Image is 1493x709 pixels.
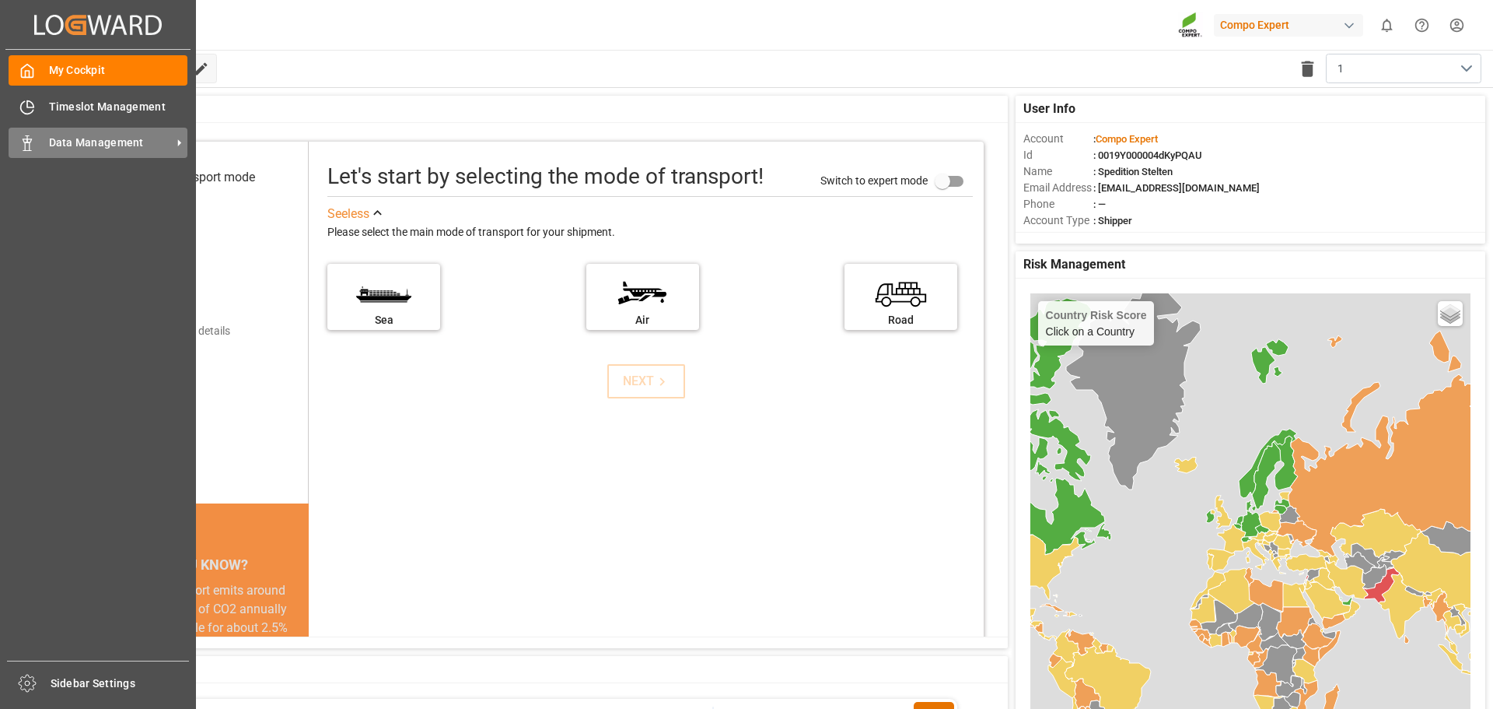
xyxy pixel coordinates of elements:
[1046,309,1147,338] div: Click on a Country
[1046,309,1147,321] h4: Country Risk Score
[852,312,949,328] div: Road
[9,55,187,86] a: My Cockpit
[1023,255,1125,274] span: Risk Management
[1093,133,1158,145] span: :
[1369,8,1404,43] button: show 0 new notifications
[1093,166,1173,177] span: : Spedition Stelten
[1023,180,1093,196] span: Email Address
[1023,100,1075,118] span: User Info
[1023,131,1093,147] span: Account
[103,581,290,693] div: Maritime transport emits around 940 million tons of CO2 annually and is responsible for about 2.5...
[327,223,973,242] div: Please select the main mode of transport for your shipment.
[49,62,188,79] span: My Cockpit
[1023,212,1093,229] span: Account Type
[1337,61,1344,77] span: 1
[1214,10,1369,40] button: Compo Expert
[820,174,928,186] span: Switch to expert mode
[1023,196,1093,212] span: Phone
[1093,215,1132,226] span: : Shipper
[49,135,172,151] span: Data Management
[1093,182,1260,194] span: : [EMAIL_ADDRESS][DOMAIN_NAME]
[1438,301,1463,326] a: Layers
[335,312,432,328] div: Sea
[327,160,764,193] div: Let's start by selecting the mode of transport!
[623,372,670,391] div: NEXT
[1326,54,1481,83] button: open menu
[1093,149,1202,161] span: : 0019Y000004dKyPQAU
[1178,12,1203,39] img: Screenshot%202023-09-29%20at%2010.02.21.png_1712312052.png
[84,549,309,581] div: DID YOU KNOW?
[1023,147,1093,163] span: Id
[51,676,190,692] span: Sidebar Settings
[1214,14,1363,37] div: Compo Expert
[1096,133,1158,145] span: Compo Expert
[49,99,188,115] span: Timeslot Management
[1093,198,1106,210] span: : —
[1404,8,1439,43] button: Help Center
[9,91,187,121] a: Timeslot Management
[327,205,369,223] div: See less
[1023,163,1093,180] span: Name
[607,364,685,398] button: NEXT
[594,312,691,328] div: Air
